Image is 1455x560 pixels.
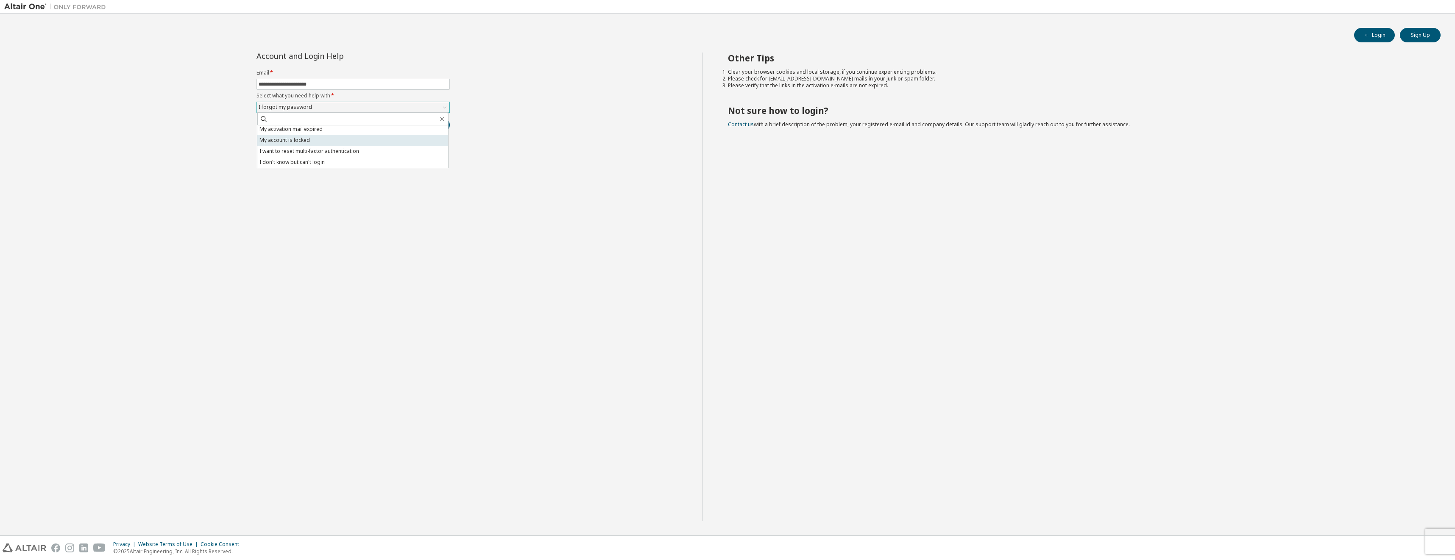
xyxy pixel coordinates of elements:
[257,102,449,112] div: I forgot my password
[256,92,450,99] label: Select what you need help with
[201,541,244,548] div: Cookie Consent
[113,548,244,555] p: © 2025 Altair Engineering, Inc. All Rights Reserved.
[256,69,450,76] label: Email
[728,121,1130,128] span: with a brief description of the problem, your registered e-mail id and company details. Our suppo...
[1354,28,1395,42] button: Login
[728,105,1426,116] h2: Not sure how to login?
[93,543,106,552] img: youtube.svg
[728,69,1426,75] li: Clear your browser cookies and local storage, if you continue experiencing problems.
[3,543,46,552] img: altair_logo.svg
[138,541,201,548] div: Website Terms of Use
[113,541,138,548] div: Privacy
[728,53,1426,64] h2: Other Tips
[728,75,1426,82] li: Please check for [EMAIL_ADDRESS][DOMAIN_NAME] mails in your junk or spam folder.
[257,103,313,112] div: I forgot my password
[728,82,1426,89] li: Please verify that the links in the activation e-mails are not expired.
[257,124,448,135] li: My activation mail expired
[4,3,110,11] img: Altair One
[256,53,411,59] div: Account and Login Help
[65,543,74,552] img: instagram.svg
[728,121,754,128] a: Contact us
[79,543,88,552] img: linkedin.svg
[51,543,60,552] img: facebook.svg
[1400,28,1441,42] button: Sign Up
